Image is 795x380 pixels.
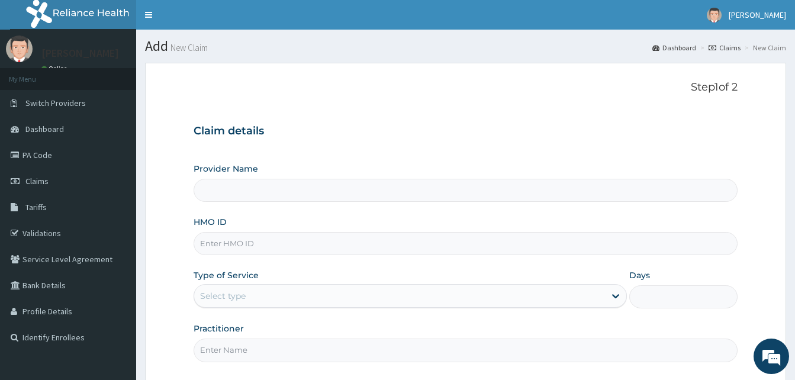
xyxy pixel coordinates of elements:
[6,36,33,62] img: User Image
[25,202,47,212] span: Tariffs
[742,43,786,53] li: New Claim
[41,65,70,73] a: Online
[194,323,244,334] label: Practitioner
[194,163,258,175] label: Provider Name
[25,176,49,186] span: Claims
[194,81,738,94] p: Step 1 of 2
[25,124,64,134] span: Dashboard
[194,339,738,362] input: Enter Name
[729,9,786,20] span: [PERSON_NAME]
[194,269,259,281] label: Type of Service
[629,269,650,281] label: Days
[194,232,738,255] input: Enter HMO ID
[652,43,696,53] a: Dashboard
[145,38,786,54] h1: Add
[707,8,722,22] img: User Image
[194,216,227,228] label: HMO ID
[709,43,741,53] a: Claims
[194,125,738,138] h3: Claim details
[168,43,208,52] small: New Claim
[200,290,246,302] div: Select type
[25,98,86,108] span: Switch Providers
[41,48,119,59] p: [PERSON_NAME]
